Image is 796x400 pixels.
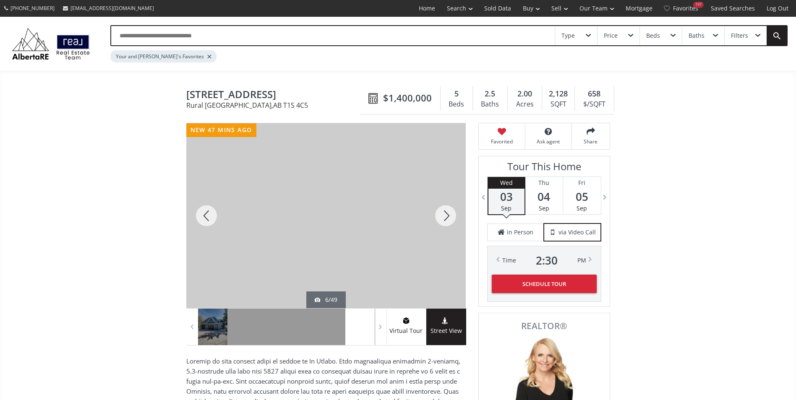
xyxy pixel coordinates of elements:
[549,88,568,99] span: 2,128
[477,98,503,111] div: Baths
[59,0,158,16] a: [EMAIL_ADDRESS][DOMAIN_NAME]
[689,33,705,39] div: Baths
[559,228,596,236] span: via Video Call
[525,191,563,203] span: 04
[8,26,94,62] img: Logo
[576,138,605,145] span: Share
[507,228,533,236] span: in Person
[487,161,601,177] h3: Tour This Home
[488,322,600,330] span: REALTOR®
[530,138,567,145] span: Ask agent
[577,204,587,212] span: Sep
[402,317,410,324] img: virtual tour icon
[546,98,570,111] div: SQFT
[539,204,549,212] span: Sep
[445,88,468,99] div: 5
[315,296,337,304] div: 6/49
[186,102,364,109] span: Rural [GEOGRAPHIC_DATA] , AB T1S 4C5
[186,89,364,102] span: 48101 244 Avenue West
[563,177,601,189] div: Fri
[563,191,601,203] span: 05
[383,91,432,104] span: $1,400,000
[502,255,586,266] div: Time PM
[483,138,521,145] span: Favorited
[731,33,748,39] div: Filters
[477,88,503,99] div: 2.5
[561,33,575,39] div: Type
[646,33,660,39] div: Beds
[386,326,426,336] span: Virtual Tour
[426,326,466,336] span: Street View
[604,33,618,39] div: Price
[693,2,704,8] div: 197
[525,177,563,189] div: Thu
[10,5,55,12] span: [PHONE_NUMBER]
[445,98,468,111] div: Beds
[512,88,538,99] div: 2.00
[386,309,426,345] a: virtual tour iconVirtual Tour
[501,204,512,212] span: Sep
[536,255,558,266] span: 2 : 30
[110,50,217,62] div: Your and [PERSON_NAME]'s Favorites
[492,275,597,293] button: Schedule Tour
[488,177,525,189] div: Wed
[186,123,256,137] div: new 47 mins ago
[70,5,154,12] span: [EMAIL_ADDRESS][DOMAIN_NAME]
[186,123,466,308] div: 48101 244 Avenue West Rural Foothills County, AB T1S 4C5 - Photo 6 of 49
[579,88,609,99] div: 658
[488,191,525,203] span: 03
[512,98,538,111] div: Acres
[579,98,609,111] div: $/SQFT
